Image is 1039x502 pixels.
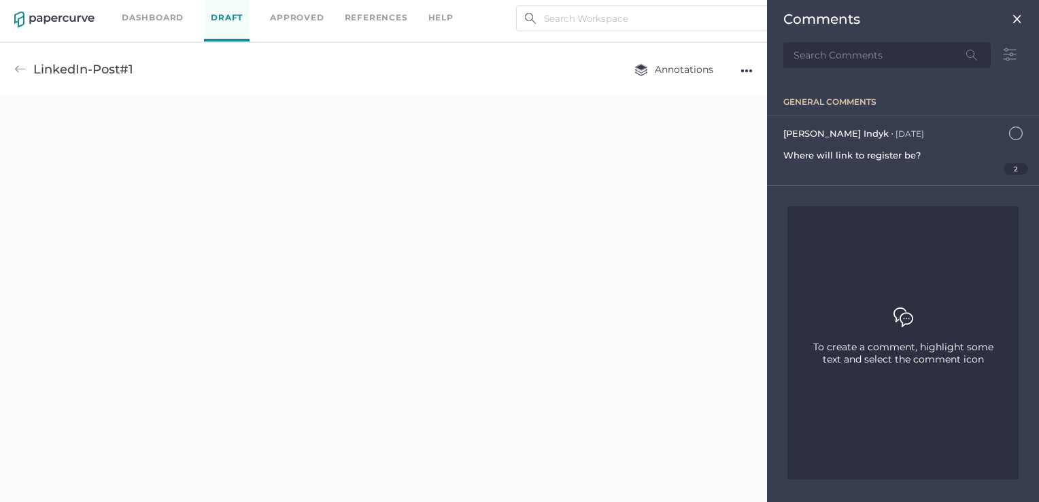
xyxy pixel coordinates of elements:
span: 2 [1004,163,1029,175]
span: Annotations [634,63,713,76]
input: Search Workspace [516,5,770,31]
input: Search Comments [783,42,991,68]
a: Approved [270,10,324,25]
img: annotation-layers.cc6d0e6b.svg [634,63,648,76]
span: [PERSON_NAME] Indyk [783,128,889,139]
img: close.2bdd4758.png [1012,14,1023,24]
img: back-arrow-grey.72011ae3.svg [14,63,27,76]
img: comments-panel-icon.5d3eae20.svg [893,307,913,327]
img: icn-comment-not-resolved.7e303350.svg [1009,127,1023,140]
span: To create a comment, highlight some text and select the comment icon [811,341,995,365]
img: sort-filter-icon.84b2c6ed.svg [997,41,1023,68]
div: Comments [783,11,860,27]
div: help [428,10,454,25]
img: papercurve-logo-colour.7244d18c.svg [14,12,95,28]
div: general comments [783,97,1039,107]
div: ● [891,132,893,135]
img: search.bf03fe8b.svg [525,13,536,24]
a: Dashboard [122,10,184,25]
button: Annotations [621,56,727,82]
span: Where will link to register be? [783,150,921,161]
a: References [345,10,408,25]
div: LinkedIn-Post#1 [33,56,133,82]
div: [DATE] [896,129,924,139]
div: ●●● [740,61,753,80]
